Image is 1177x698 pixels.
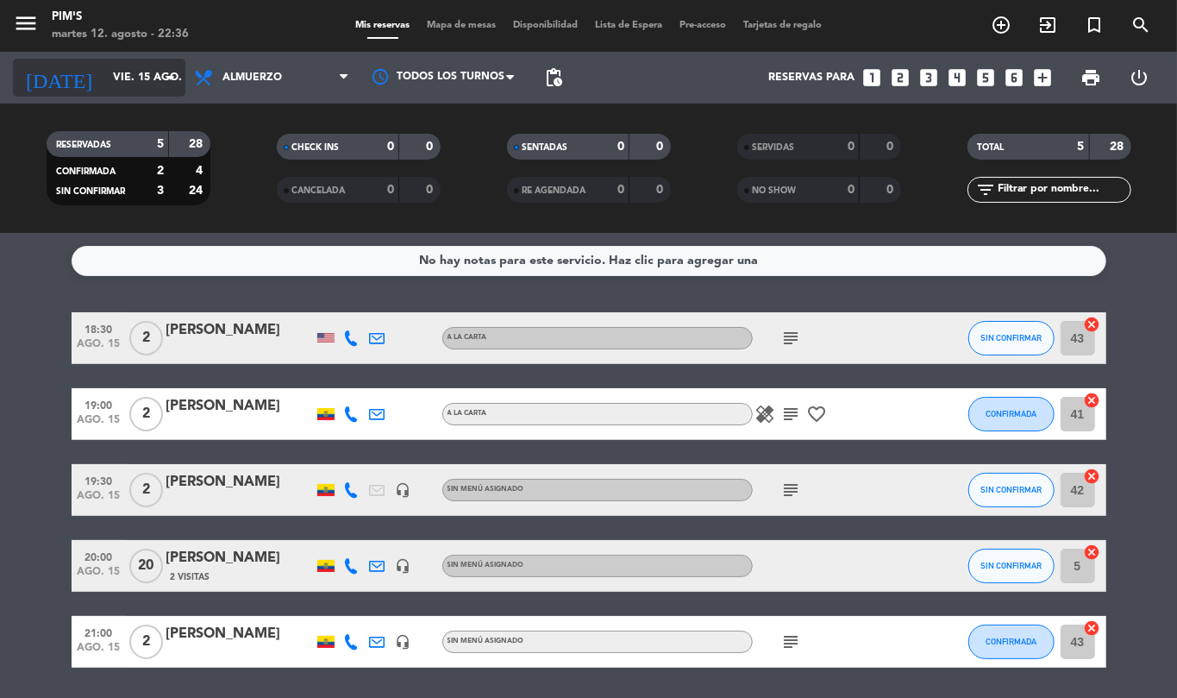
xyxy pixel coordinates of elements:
span: 2 [129,321,163,355]
span: 18:30 [78,318,121,338]
i: search [1130,15,1151,35]
strong: 0 [387,184,394,196]
i: subject [781,632,802,652]
i: subject [781,328,802,349]
span: TOTAL [978,143,1005,152]
span: Lista de Espera [586,21,671,30]
i: looks_5 [975,66,998,89]
span: Tarjetas de regalo [735,21,830,30]
div: [PERSON_NAME] [166,471,313,494]
span: Almuerzo [222,72,282,84]
span: Mis reservas [347,21,418,30]
span: print [1080,67,1101,88]
span: 2 [129,625,163,659]
strong: 3 [157,185,164,197]
span: 2 [129,397,163,431]
span: 20:00 [78,546,121,566]
i: cancel [1084,619,1101,637]
div: [PERSON_NAME] [166,395,313,418]
i: headset_mic [396,634,411,650]
i: looks_one [861,66,884,89]
button: SIN CONFIRMAR [968,549,1055,583]
button: SIN CONFIRMAR [968,321,1055,355]
i: looks_3 [918,66,941,89]
i: arrow_drop_down [160,67,181,88]
div: [PERSON_NAME] [166,319,313,342]
i: filter_list [976,179,997,200]
span: CHECK INS [292,143,340,152]
span: 19:30 [78,470,121,490]
i: add_circle_outline [991,15,1011,35]
i: healing [755,404,776,424]
i: power_settings_new [1130,67,1150,88]
span: ago. 15 [78,566,121,586]
i: cancel [1084,468,1101,485]
strong: 28 [1110,141,1127,153]
span: CONFIRMADA [57,167,116,176]
span: A la Carta [448,410,487,417]
i: looks_two [890,66,912,89]
strong: 5 [157,138,164,150]
div: [PERSON_NAME] [166,623,313,645]
strong: 0 [848,141,855,153]
span: 19:00 [78,394,121,414]
span: SIN CONFIRMAR [980,333,1042,343]
span: SIN CONFIRMAR [57,187,126,196]
span: Pre-acceso [671,21,735,30]
i: subject [781,480,802,500]
div: Pim's [52,9,189,26]
span: SERVIDAS [753,143,795,152]
strong: 0 [886,141,897,153]
span: 20 [129,549,163,583]
span: RE AGENDADA [523,186,586,195]
span: 2 Visitas [171,570,210,584]
span: Sin menú asignado [448,638,524,645]
i: menu [13,10,39,36]
i: exit_to_app [1037,15,1058,35]
button: menu [13,10,39,42]
strong: 0 [886,184,897,196]
i: headset_mic [396,482,411,498]
strong: 24 [189,185,206,197]
i: cancel [1084,392,1101,409]
span: A la Carta [448,334,487,341]
strong: 5 [1078,141,1085,153]
button: CONFIRMADA [968,397,1055,431]
span: Disponibilidad [504,21,586,30]
div: martes 12. agosto - 22:36 [52,26,189,43]
span: Mapa de mesas [418,21,504,30]
span: Reservas para [769,72,855,84]
strong: 0 [617,184,624,196]
i: favorite_border [807,404,828,424]
span: NO SHOW [753,186,797,195]
span: ago. 15 [78,642,121,662]
span: ago. 15 [78,338,121,358]
span: Sin menú asignado [448,486,524,493]
i: add_box [1032,66,1055,89]
i: looks_6 [1004,66,1026,89]
input: Filtrar por nombre... [997,180,1130,199]
strong: 28 [189,138,206,150]
span: 2 [129,473,163,507]
strong: 0 [848,184,855,196]
div: No hay notas para este servicio. Haz clic para agregar una [419,251,758,271]
button: SIN CONFIRMAR [968,473,1055,507]
i: turned_in_not [1084,15,1105,35]
span: CANCELADA [292,186,346,195]
span: ago. 15 [78,490,121,510]
div: [PERSON_NAME] [166,547,313,569]
span: 21:00 [78,622,121,642]
strong: 0 [656,184,667,196]
span: SIN CONFIRMAR [980,485,1042,494]
strong: 0 [617,141,624,153]
span: Sin menú asignado [448,562,524,569]
strong: 0 [426,184,436,196]
span: RESERVADAS [57,141,112,149]
strong: 0 [426,141,436,153]
i: headset_mic [396,558,411,574]
strong: 0 [387,141,394,153]
span: SIN CONFIRMAR [980,561,1042,570]
span: ago. 15 [78,414,121,434]
strong: 0 [656,141,667,153]
i: subject [781,404,802,424]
